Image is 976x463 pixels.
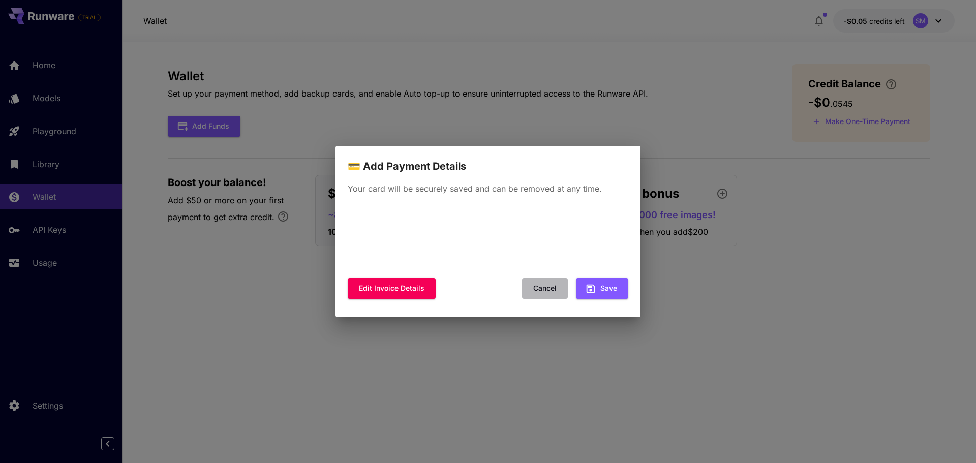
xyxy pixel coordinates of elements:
button: Save [576,278,628,299]
p: Your card will be securely saved and can be removed at any time. [348,182,628,195]
button: Cancel [522,278,568,299]
button: Edit invoice details [348,278,436,299]
h2: 💳 Add Payment Details [335,146,640,174]
iframe: Secure payment input frame [346,205,630,272]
